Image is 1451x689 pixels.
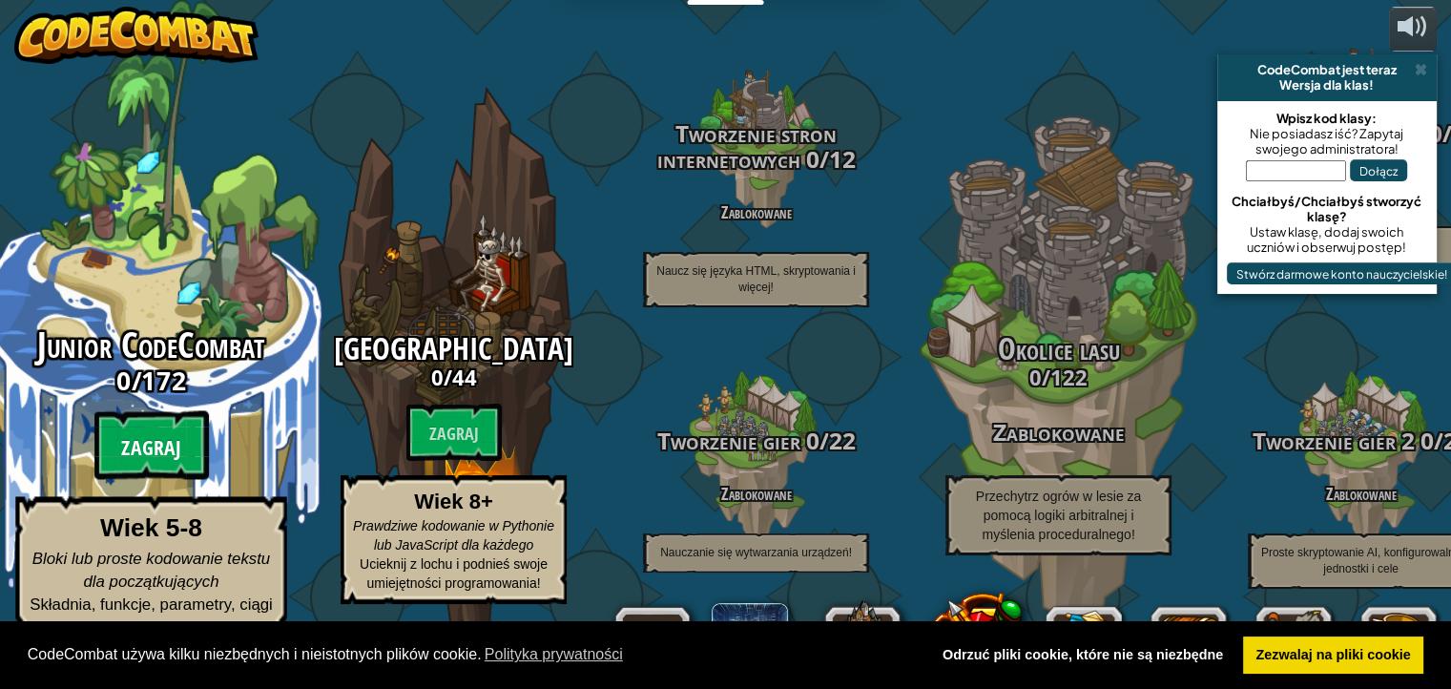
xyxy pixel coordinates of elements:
font: Zezwalaj na pliki cookie [1255,647,1410,662]
font: Polityka prywatności [485,646,623,662]
a: odrzuć pliki cookie [929,637,1235,675]
a: dowiedz się więcej o plikach cookie [482,640,626,669]
font: CodeCombat używa kilku niezbędnych i nieistotnych plików cookie. [28,646,482,662]
a: zezwól na pliki cookie [1243,637,1423,675]
font: Odrzuć pliki cookie, które nie są niezbędne [943,647,1223,662]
